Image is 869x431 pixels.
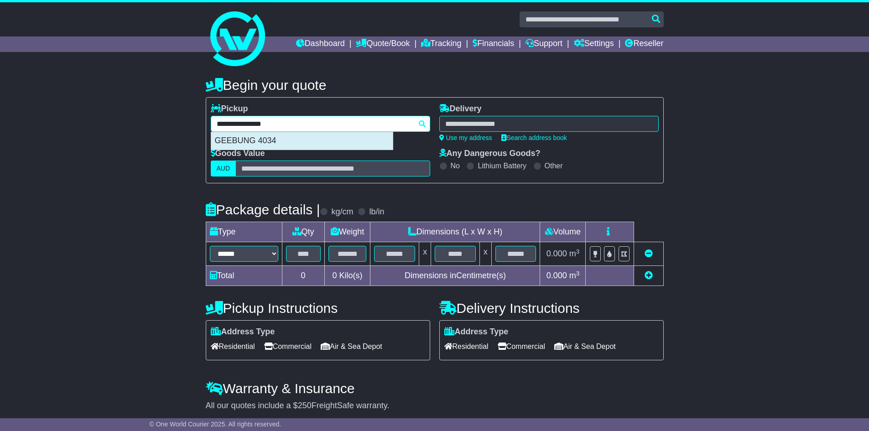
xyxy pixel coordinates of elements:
a: Add new item [645,271,653,280]
a: Dashboard [296,36,345,52]
td: Dimensions in Centimetre(s) [370,266,540,286]
span: Commercial [264,339,312,353]
td: x [479,242,491,266]
a: Use my address [439,134,492,141]
h4: Begin your quote [206,78,664,93]
a: Remove this item [645,249,653,258]
h4: Pickup Instructions [206,301,430,316]
a: Tracking [421,36,461,52]
td: Kilo(s) [324,266,370,286]
label: AUD [211,161,236,177]
div: All our quotes include a $ FreightSafe warranty. [206,401,664,411]
td: Volume [540,222,586,242]
label: lb/in [369,207,384,217]
label: Address Type [444,327,509,337]
td: Qty [282,222,324,242]
h4: Delivery Instructions [439,301,664,316]
label: Other [545,161,563,170]
label: kg/cm [331,207,353,217]
td: 0 [282,266,324,286]
sup: 3 [576,248,580,255]
span: m [569,249,580,258]
a: Support [526,36,562,52]
span: Commercial [498,339,545,353]
label: Lithium Battery [478,161,526,170]
a: Reseller [625,36,663,52]
typeahead: Please provide city [211,116,430,132]
span: © One World Courier 2025. All rights reserved. [150,421,281,428]
td: Type [206,222,282,242]
label: Any Dangerous Goods? [439,149,541,159]
a: Search address book [501,134,567,141]
span: m [569,271,580,280]
div: GEEBUNG 4034 [211,132,393,150]
td: Total [206,266,282,286]
span: 0.000 [546,249,567,258]
h4: Package details | [206,202,320,217]
td: Dimensions (L x W x H) [370,222,540,242]
span: Air & Sea Depot [321,339,382,353]
label: Goods Value [211,149,265,159]
span: 0.000 [546,271,567,280]
td: Weight [324,222,370,242]
span: Residential [211,339,255,353]
sup: 3 [576,270,580,277]
span: 0 [332,271,337,280]
label: Pickup [211,104,248,114]
span: Air & Sea Depot [554,339,616,353]
span: Residential [444,339,489,353]
span: 250 [298,401,312,410]
td: x [419,242,431,266]
a: Quote/Book [356,36,410,52]
a: Financials [473,36,514,52]
label: No [451,161,460,170]
a: Settings [574,36,614,52]
label: Address Type [211,327,275,337]
label: Delivery [439,104,482,114]
h4: Warranty & Insurance [206,381,664,396]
